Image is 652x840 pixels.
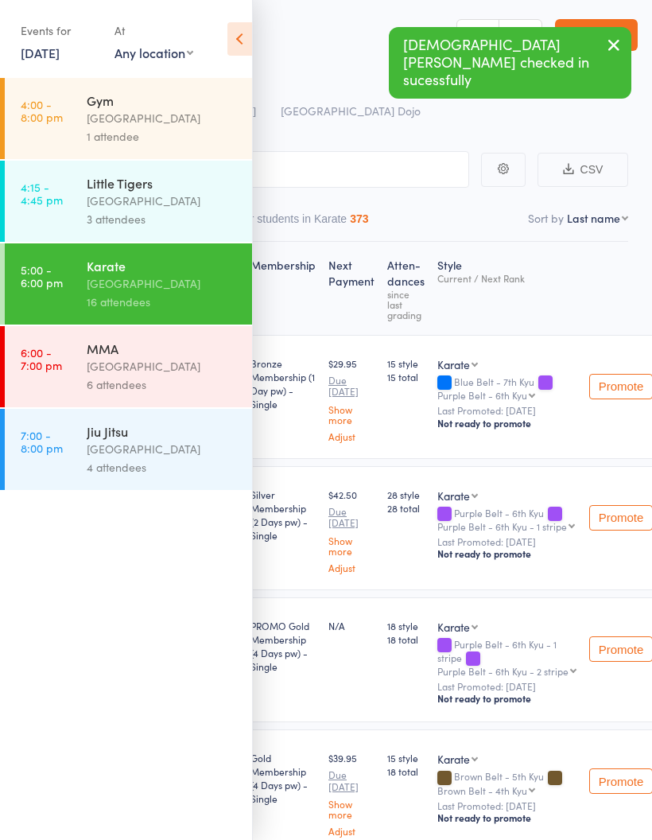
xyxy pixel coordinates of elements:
[437,273,576,283] div: Current / Next Rank
[528,210,564,226] label: Sort by
[322,249,381,328] div: Next Payment
[250,619,316,673] div: PROMO Gold Membership (4 Days pw) - Single
[387,356,425,370] span: 15 style
[538,153,628,187] button: CSV
[437,785,527,795] div: Brown Belt - 4th Kyu
[87,440,239,458] div: [GEOGRAPHIC_DATA]
[87,257,239,274] div: Karate
[437,619,470,635] div: Karate
[387,764,425,778] span: 18 total
[328,562,375,573] a: Adjust
[437,376,576,400] div: Blue Belt - 7th Kyu
[437,681,576,692] small: Last Promoted: [DATE]
[328,799,375,819] a: Show more
[387,751,425,764] span: 15 style
[87,210,239,228] div: 3 attendees
[431,249,583,328] div: Style
[87,340,239,357] div: MMA
[250,356,316,410] div: Bronze Membership (1 Day pw) - Single
[114,44,193,61] div: Any location
[328,769,375,792] small: Due [DATE]
[437,751,470,767] div: Karate
[437,547,576,560] div: Not ready to promote
[389,27,631,99] div: [DEMOGRAPHIC_DATA][PERSON_NAME] checked in sucessfully
[21,181,63,206] time: 4:15 - 4:45 pm
[21,98,63,123] time: 4:00 - 8:00 pm
[328,375,375,398] small: Due [DATE]
[437,800,576,811] small: Last Promoted: [DATE]
[387,488,425,501] span: 28 style
[555,19,638,51] a: Exit roll call
[87,357,239,375] div: [GEOGRAPHIC_DATA]
[328,404,375,425] a: Show more
[5,78,252,159] a: 4:00 -8:00 pmGym[GEOGRAPHIC_DATA]1 attendee
[328,431,375,441] a: Adjust
[21,263,63,289] time: 5:00 - 6:00 pm
[437,521,567,531] div: Purple Belt - 6th Kyu - 1 stripe
[5,161,252,242] a: 4:15 -4:45 pmLittle Tigers[GEOGRAPHIC_DATA]3 attendees
[567,210,620,226] div: Last name
[87,274,239,293] div: [GEOGRAPHIC_DATA]
[21,17,99,44] div: Events for
[437,666,569,676] div: Purple Belt - 6th Kyu - 2 stripe
[244,249,322,328] div: Membership
[437,417,576,430] div: Not ready to promote
[87,91,239,109] div: Gym
[387,370,425,383] span: 15 total
[87,293,239,311] div: 16 attendees
[350,212,368,225] div: 373
[387,632,425,646] span: 18 total
[328,488,375,573] div: $42.50
[250,488,316,542] div: Silver Membership (2 Days pw) - Single
[226,204,368,241] button: Other students in Karate373
[387,289,425,320] div: since last grading
[328,356,375,441] div: $29.95
[87,375,239,394] div: 6 attendees
[437,639,576,676] div: Purple Belt - 6th Kyu - 1 stripe
[21,429,63,454] time: 7:00 - 8:00 pm
[87,174,239,192] div: Little Tigers
[381,249,431,328] div: Atten­dances
[387,619,425,632] span: 18 style
[328,619,375,632] div: N/A
[87,192,239,210] div: [GEOGRAPHIC_DATA]
[328,826,375,836] a: Adjust
[437,488,470,504] div: Karate
[387,501,425,515] span: 28 total
[437,692,576,705] div: Not ready to promote
[437,536,576,547] small: Last Promoted: [DATE]
[5,243,252,325] a: 5:00 -6:00 pmKarate[GEOGRAPHIC_DATA]16 attendees
[87,109,239,127] div: [GEOGRAPHIC_DATA]
[21,346,62,371] time: 6:00 - 7:00 pm
[5,409,252,490] a: 7:00 -8:00 pmJiu Jitsu[GEOGRAPHIC_DATA]4 attendees
[250,751,316,805] div: Gold Membership (4 Days pw) - Single
[437,507,576,531] div: Purple Belt - 6th Kyu
[437,390,527,400] div: Purple Belt - 6th Kyu
[437,811,576,824] div: Not ready to promote
[281,103,421,119] span: [GEOGRAPHIC_DATA] Dojo
[437,405,576,416] small: Last Promoted: [DATE]
[437,356,470,372] div: Karate
[114,17,193,44] div: At
[328,506,375,529] small: Due [DATE]
[5,326,252,407] a: 6:00 -7:00 pmMMA[GEOGRAPHIC_DATA]6 attendees
[87,422,239,440] div: Jiu Jitsu
[87,127,239,146] div: 1 attendee
[21,44,60,61] a: [DATE]
[87,458,239,476] div: 4 attendees
[328,535,375,556] a: Show more
[437,771,576,795] div: Brown Belt - 5th Kyu
[328,751,375,836] div: $39.95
